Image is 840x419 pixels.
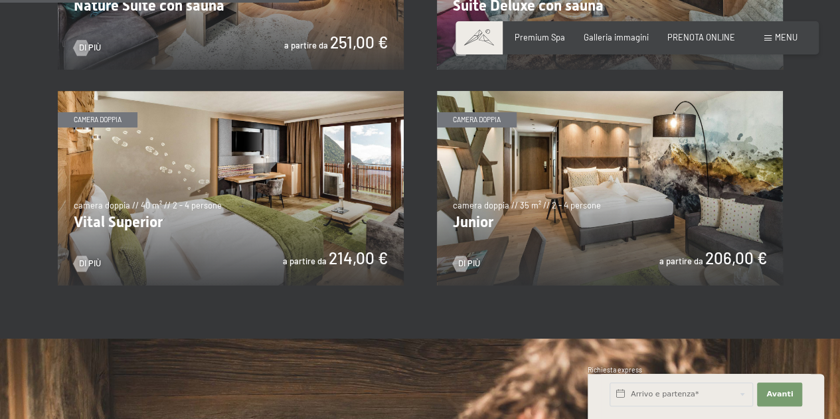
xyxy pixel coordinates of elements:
[588,366,642,374] span: Richiesta express
[584,32,649,42] a: Galleria immagini
[453,42,480,54] a: Di più
[757,382,802,406] button: Avanti
[74,258,101,270] a: Di più
[766,389,793,400] span: Avanti
[58,91,404,98] a: Vital Superior
[437,91,783,286] img: Junior
[437,91,783,98] a: Junior
[79,42,101,54] span: Di più
[79,258,101,270] span: Di più
[74,42,101,54] a: Di più
[58,91,404,286] img: Vital Superior
[515,32,565,42] a: Premium Spa
[458,258,480,270] span: Di più
[667,32,735,42] a: PRENOTA ONLINE
[775,32,798,42] span: Menu
[453,258,480,270] a: Di più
